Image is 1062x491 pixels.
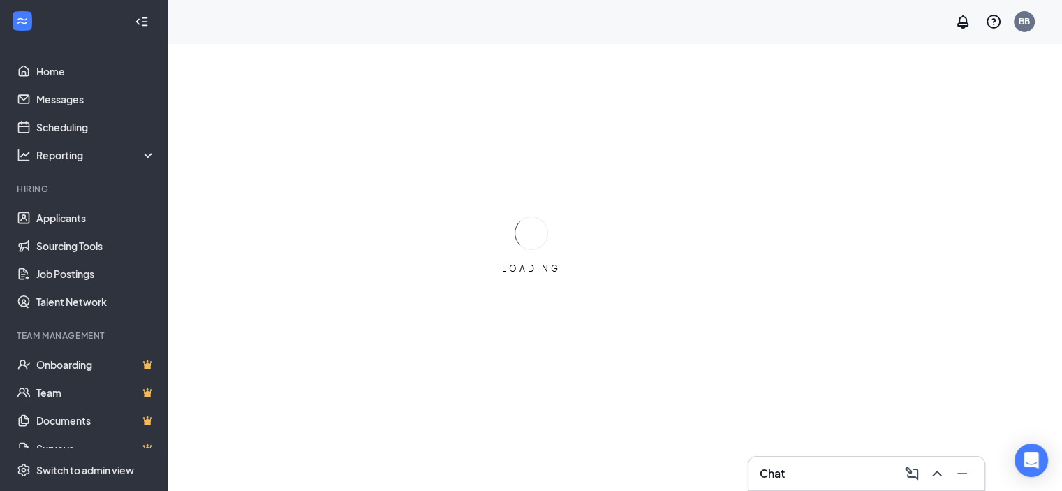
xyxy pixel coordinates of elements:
[1019,15,1030,27] div: BB
[36,113,156,141] a: Scheduling
[15,14,29,28] svg: WorkstreamLogo
[36,232,156,260] a: Sourcing Tools
[17,463,31,477] svg: Settings
[954,465,971,482] svg: Minimize
[954,13,971,30] svg: Notifications
[985,13,1002,30] svg: QuestionInfo
[904,465,920,482] svg: ComposeMessage
[36,351,156,379] a: OnboardingCrown
[36,379,156,406] a: TeamCrown
[36,288,156,316] a: Talent Network
[929,465,945,482] svg: ChevronUp
[36,406,156,434] a: DocumentsCrown
[17,148,31,162] svg: Analysis
[901,462,923,485] button: ComposeMessage
[1015,444,1048,477] div: Open Intercom Messenger
[17,183,153,195] div: Hiring
[17,330,153,342] div: Team Management
[36,57,156,85] a: Home
[951,462,973,485] button: Minimize
[36,260,156,288] a: Job Postings
[496,263,566,274] div: LOADING
[926,462,948,485] button: ChevronUp
[760,466,785,481] h3: Chat
[36,204,156,232] a: Applicants
[36,148,156,162] div: Reporting
[135,15,149,29] svg: Collapse
[36,85,156,113] a: Messages
[36,434,156,462] a: SurveysCrown
[36,463,134,477] div: Switch to admin view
